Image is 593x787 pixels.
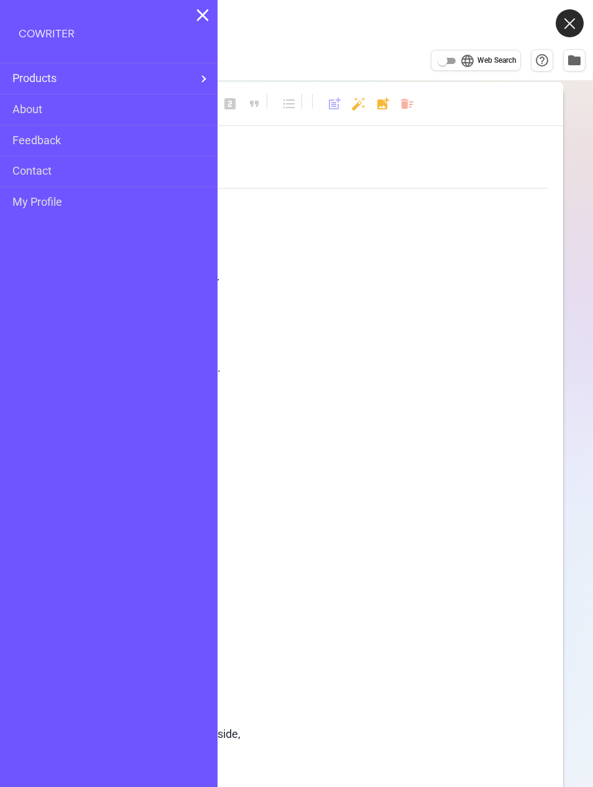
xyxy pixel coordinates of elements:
[12,132,61,150] a: Feedback
[223,96,237,111] span: looks_two
[477,55,517,67] span: Web Search
[327,96,342,111] span: post_add
[563,49,586,71] button: Manage Documents
[12,162,52,180] a: Contact
[567,53,582,68] span: folder
[535,53,549,68] span: help_outline
[19,28,75,44] a: COWRITER
[12,70,196,88] span: Products
[375,96,390,111] span: add_photo_alternate
[282,96,296,111] span: format_list_bulleted
[351,96,366,111] span: auto_fix_high
[12,101,42,119] a: About
[460,53,475,68] span: language
[400,96,415,111] span: delete_sweep
[12,193,62,211] a: My Profile
[531,49,553,71] button: Help & Shortcuts
[19,28,75,39] h6: COWRITER
[247,96,262,111] span: format_quote
[197,9,209,21] img: icon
